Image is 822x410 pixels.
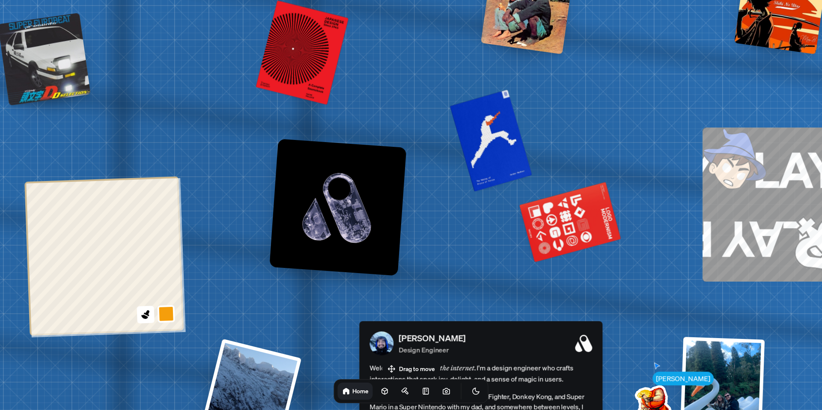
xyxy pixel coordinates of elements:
[369,331,393,355] img: Profile Picture
[399,345,465,355] p: Design Engineer
[468,383,485,400] button: Toggle Theme
[352,387,369,395] h1: Home
[369,362,592,384] span: Welcome to I'm a design engineer who crafts interactions that spark joy, delight, and a sense of ...
[269,139,406,276] img: Logo variation 1
[338,383,373,400] a: Home
[399,332,465,345] p: [PERSON_NAME]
